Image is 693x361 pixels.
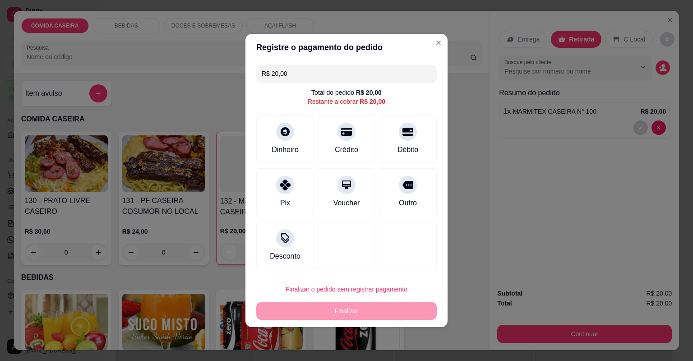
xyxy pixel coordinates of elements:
[280,198,290,208] div: Pix
[356,88,382,97] div: R$ 20,00
[262,65,431,83] input: Ex.: hambúrguer de cordeiro
[360,97,385,106] div: R$ 20,00
[397,144,418,155] div: Débito
[308,97,385,106] div: Restante a cobrar
[245,34,448,61] header: Registre o pagamento do pedido
[256,280,437,298] button: Finalizar o pedido sem registrar pagamento
[431,36,446,50] button: Close
[335,144,358,155] div: Crédito
[311,88,382,97] div: Total do pedido
[399,198,417,208] div: Outro
[333,198,360,208] div: Voucher
[272,144,299,155] div: Dinheiro
[270,251,300,262] div: Desconto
